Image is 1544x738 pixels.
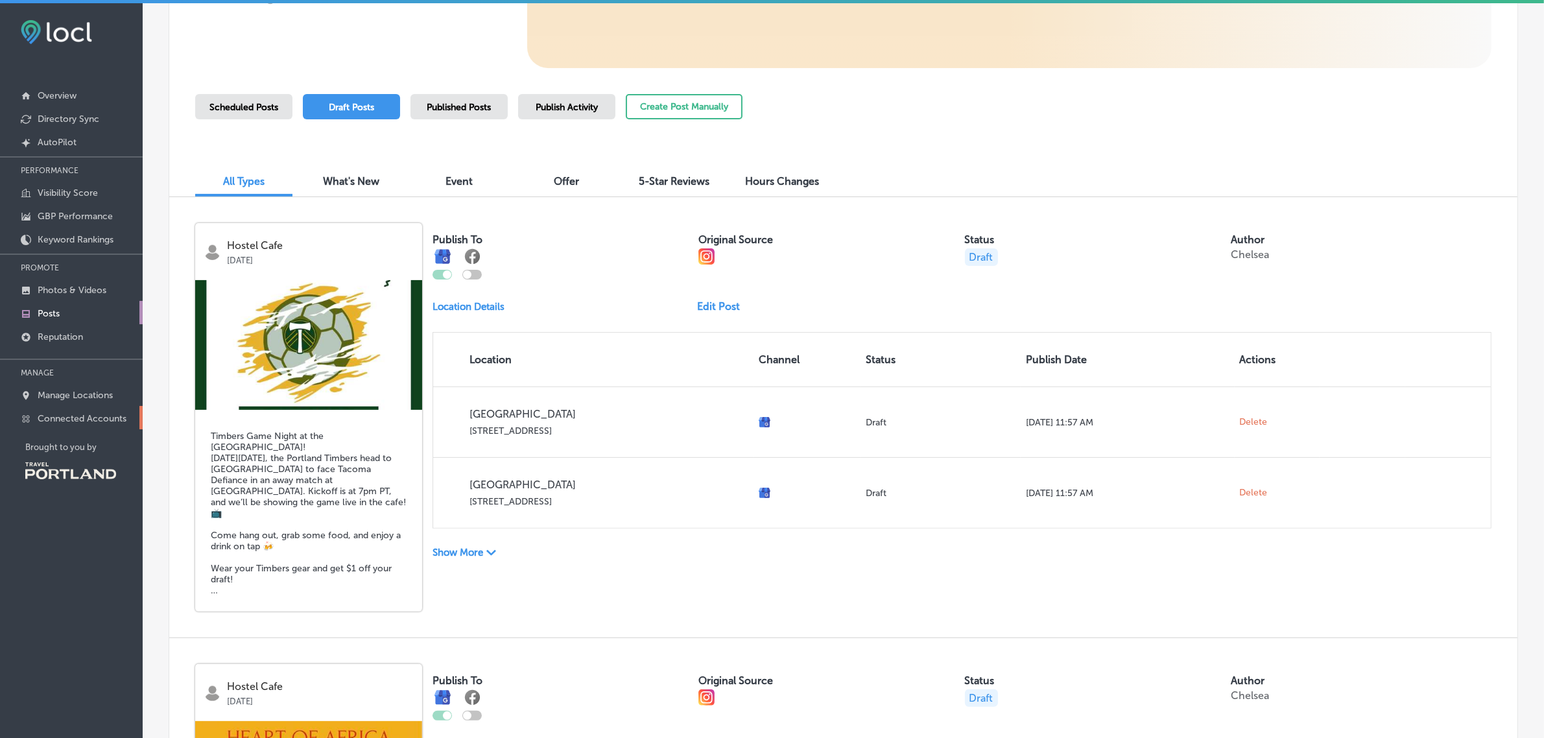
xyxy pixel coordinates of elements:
label: Original Source [698,233,773,246]
p: Visibility Score [38,187,98,198]
p: [STREET_ADDRESS] [469,425,748,436]
span: Offer [554,175,580,187]
p: Connected Accounts [38,413,126,424]
p: Draft [965,248,998,266]
img: logo [204,685,220,701]
p: Chelsea [1231,248,1269,261]
p: [DATE] 11:57 AM [1026,417,1229,428]
a: Edit Post [697,300,750,313]
label: Status [965,233,995,246]
p: Reputation [38,331,83,342]
label: Author [1231,674,1265,687]
p: Keyword Rankings [38,234,113,245]
p: [STREET_ADDRESS] [469,496,748,507]
span: 5-Star Reviews [639,175,710,187]
label: Original Source [698,674,773,687]
label: Publish To [433,233,482,246]
p: Posts [38,308,60,319]
th: Actions [1235,333,1320,387]
p: Chelsea [1231,689,1269,702]
span: What's New [324,175,380,187]
img: Travel Portland [25,462,116,479]
p: GBP Performance [38,211,113,222]
span: Hours Changes [745,175,819,187]
p: Overview [38,90,77,101]
p: [DATE] [227,252,413,265]
p: Draft [866,417,1015,428]
button: Create Post Manually [626,94,742,119]
img: fda3e92497d09a02dc62c9cd864e3231.png [21,20,92,44]
p: AutoPilot [38,137,77,148]
span: Draft Posts [329,102,374,113]
h5: Timbers Game Night at the [GEOGRAPHIC_DATA]! [DATE][DATE], the Portland Timbers head to [GEOGRAPH... [211,431,407,596]
span: Scheduled Posts [209,102,278,113]
span: Delete [1240,487,1268,499]
p: Draft [965,689,998,707]
p: [GEOGRAPHIC_DATA] [469,408,748,420]
p: Location Details [433,301,505,313]
span: All Types [223,175,265,187]
p: Directory Sync [38,113,99,125]
p: Draft [866,488,1015,499]
img: 1746554262495921879_18381440821184558_504429240170049677_n.jpg [195,280,422,410]
th: Publish Date [1021,333,1234,387]
label: Publish To [433,674,482,687]
img: logo [204,244,220,260]
p: Hostel Cafe [227,240,413,252]
span: Event [445,175,473,187]
span: Published Posts [427,102,492,113]
label: Author [1231,233,1265,246]
p: Show More [433,547,483,558]
th: Location [433,333,754,387]
p: Brought to you by [25,442,143,452]
th: Channel [754,333,861,387]
p: [DATE] [227,693,413,706]
p: Manage Locations [38,390,113,401]
p: [GEOGRAPHIC_DATA] [469,479,748,491]
p: [DATE] 11:57 AM [1026,488,1229,499]
span: Delete [1240,416,1268,428]
th: Status [861,333,1021,387]
p: Photos & Videos [38,285,106,296]
span: Publish Activity [536,102,598,113]
p: Hostel Cafe [227,681,413,693]
label: Status [965,674,995,687]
